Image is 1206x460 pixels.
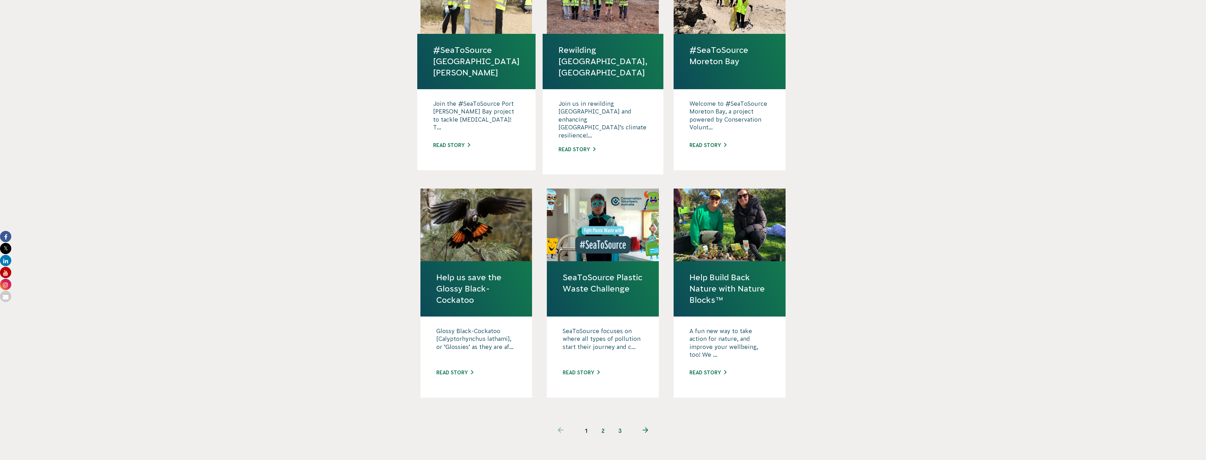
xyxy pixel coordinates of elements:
[436,272,517,306] a: Help us save the Glossy Black-Cockatoo
[689,272,770,306] a: Help Build Back Nature with Nature Blocks™
[612,422,629,439] a: 3
[433,44,520,79] a: #SeaToSource [GEOGRAPHIC_DATA][PERSON_NAME]
[558,147,595,152] a: Read story
[689,327,770,362] p: A fun new way to take action for nature, and improve your wellbeing, too! We ...
[563,327,643,362] p: SeaToSource focuses on where all types of pollution start their journey and c...
[544,422,663,439] ul: Pagination
[689,370,726,375] a: Read story
[558,100,648,139] p: Join us in rewilding [GEOGRAPHIC_DATA] and enhancing [GEOGRAPHIC_DATA]’s climate resilience!...
[578,422,595,439] span: 1
[433,142,470,148] a: Read story
[433,100,520,135] p: Join the #SeaToSource Port [PERSON_NAME] Bay project to tackle [MEDICAL_DATA]! T...
[563,272,643,294] a: SeaToSource Plastic Waste Challenge
[689,100,770,135] p: Welcome to #SeaToSource Moreton Bay, a project powered by Conservation Volunt...
[689,44,770,67] a: #SeaToSource Moreton Bay
[595,422,612,439] a: 2
[558,44,648,79] a: Rewilding [GEOGRAPHIC_DATA], [GEOGRAPHIC_DATA]
[436,327,517,362] p: Glossy Black-Cockatoo [Calyptorhynchus lathami], or ‘Glossies’ as they are af...
[629,422,663,439] a: Next page
[689,142,726,148] a: Read story
[436,370,473,375] a: Read story
[563,370,600,375] a: Read story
